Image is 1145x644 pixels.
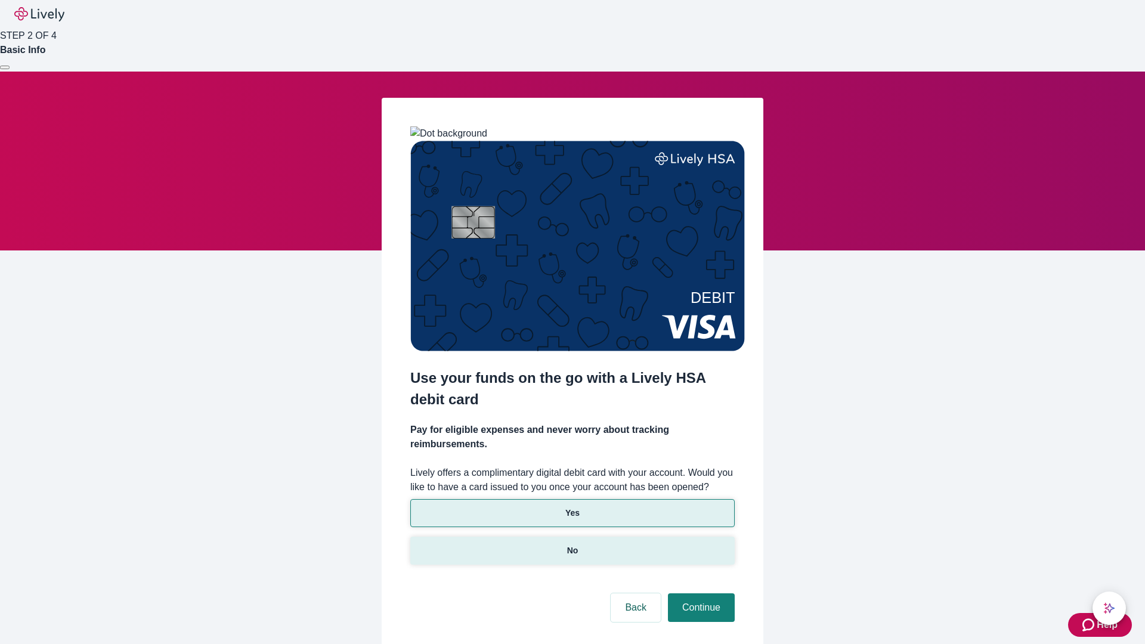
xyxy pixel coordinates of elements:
[1082,618,1097,632] svg: Zendesk support icon
[567,544,578,557] p: No
[410,537,735,565] button: No
[410,423,735,451] h4: Pay for eligible expenses and never worry about tracking reimbursements.
[410,499,735,527] button: Yes
[565,507,580,519] p: Yes
[1097,618,1118,632] span: Help
[410,466,735,494] label: Lively offers a complimentary digital debit card with your account. Would you like to have a card...
[1103,602,1115,614] svg: Lively AI Assistant
[14,7,64,21] img: Lively
[410,367,735,410] h2: Use your funds on the go with a Lively HSA debit card
[410,141,745,351] img: Debit card
[611,593,661,622] button: Back
[410,126,487,141] img: Dot background
[1068,613,1132,637] button: Zendesk support iconHelp
[668,593,735,622] button: Continue
[1093,592,1126,625] button: chat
